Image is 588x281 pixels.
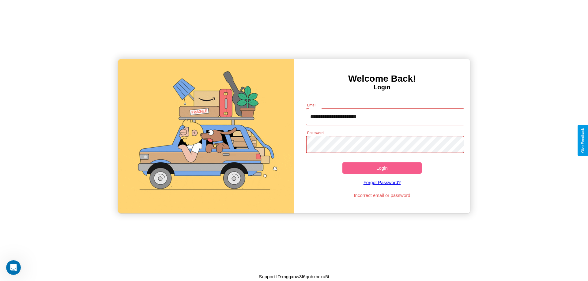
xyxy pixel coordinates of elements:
[6,260,21,275] iframe: Intercom live chat
[303,174,462,191] a: Forgot Password?
[303,191,462,199] p: Incorrect email or password
[294,73,470,84] h3: Welcome Back!
[307,102,317,108] label: Email
[307,130,323,135] label: Password
[294,84,470,91] h4: Login
[259,272,329,281] p: Support ID: mggxow3f6qnbxbcxu5t
[118,59,294,213] img: gif
[581,128,585,153] div: Give Feedback
[342,162,422,174] button: Login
